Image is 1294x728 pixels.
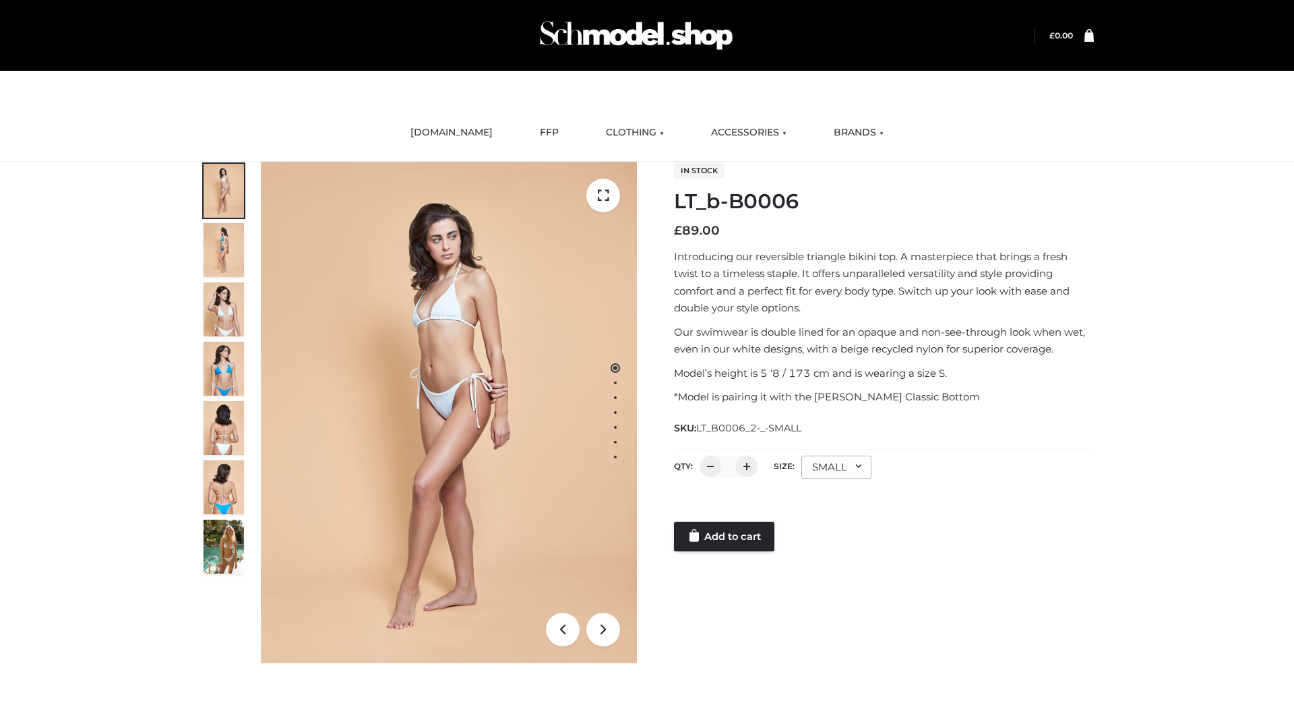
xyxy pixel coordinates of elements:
[801,456,871,479] div: SMALL
[400,118,503,148] a: [DOMAIN_NAME]
[674,420,803,436] span: SKU:
[596,118,674,148] a: CLOTHING
[204,223,244,277] img: ArielClassicBikiniTop_CloudNine_AzureSky_OW114ECO_2-scaled.jpg
[530,118,569,148] a: FFP
[204,342,244,396] img: ArielClassicBikiniTop_CloudNine_AzureSky_OW114ECO_4-scaled.jpg
[1049,30,1073,40] bdi: 0.00
[674,522,774,551] a: Add to cart
[204,520,244,574] img: Arieltop_CloudNine_AzureSky2.jpg
[535,9,737,62] img: Schmodel Admin 964
[774,461,795,471] label: Size:
[261,162,637,663] img: ArielClassicBikiniTop_CloudNine_AzureSky_OW114ECO_1
[674,388,1094,406] p: *Model is pairing it with the [PERSON_NAME] Classic Bottom
[674,248,1094,317] p: Introducing our reversible triangle bikini top. A masterpiece that brings a fresh twist to a time...
[1049,30,1055,40] span: £
[1049,30,1073,40] a: £0.00
[674,189,1094,214] h1: LT_b-B0006
[824,118,894,148] a: BRANDS
[701,118,797,148] a: ACCESSORIES
[674,365,1094,382] p: Model’s height is 5 ‘8 / 173 cm and is wearing a size S.
[204,164,244,218] img: ArielClassicBikiniTop_CloudNine_AzureSky_OW114ECO_1-scaled.jpg
[674,223,720,238] bdi: 89.00
[204,460,244,514] img: ArielClassicBikiniTop_CloudNine_AzureSky_OW114ECO_8-scaled.jpg
[696,422,801,434] span: LT_B0006_2-_-SMALL
[674,324,1094,358] p: Our swimwear is double lined for an opaque and non-see-through look when wet, even in our white d...
[674,223,682,238] span: £
[674,162,725,179] span: In stock
[204,282,244,336] img: ArielClassicBikiniTop_CloudNine_AzureSky_OW114ECO_3-scaled.jpg
[674,461,693,471] label: QTY:
[204,401,244,455] img: ArielClassicBikiniTop_CloudNine_AzureSky_OW114ECO_7-scaled.jpg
